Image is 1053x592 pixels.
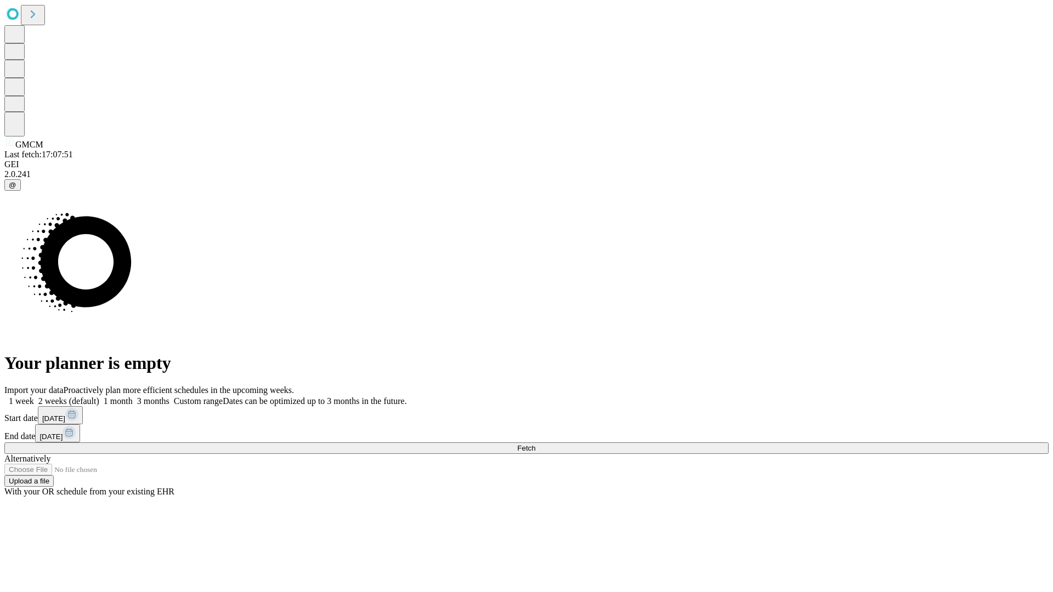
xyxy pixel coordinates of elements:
[15,140,43,149] span: GMCM
[38,406,83,424] button: [DATE]
[4,424,1049,442] div: End date
[4,179,21,191] button: @
[9,181,16,189] span: @
[4,385,64,395] span: Import your data
[4,454,50,463] span: Alternatively
[35,424,80,442] button: [DATE]
[4,406,1049,424] div: Start date
[4,442,1049,454] button: Fetch
[4,475,54,487] button: Upload a file
[4,487,174,496] span: With your OR schedule from your existing EHR
[4,160,1049,169] div: GEI
[137,396,169,406] span: 3 months
[517,444,535,452] span: Fetch
[174,396,223,406] span: Custom range
[42,414,65,423] span: [DATE]
[38,396,99,406] span: 2 weeks (default)
[9,396,34,406] span: 1 week
[223,396,406,406] span: Dates can be optimized up to 3 months in the future.
[104,396,133,406] span: 1 month
[39,432,63,441] span: [DATE]
[4,353,1049,373] h1: Your planner is empty
[4,169,1049,179] div: 2.0.241
[4,150,73,159] span: Last fetch: 17:07:51
[64,385,294,395] span: Proactively plan more efficient schedules in the upcoming weeks.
